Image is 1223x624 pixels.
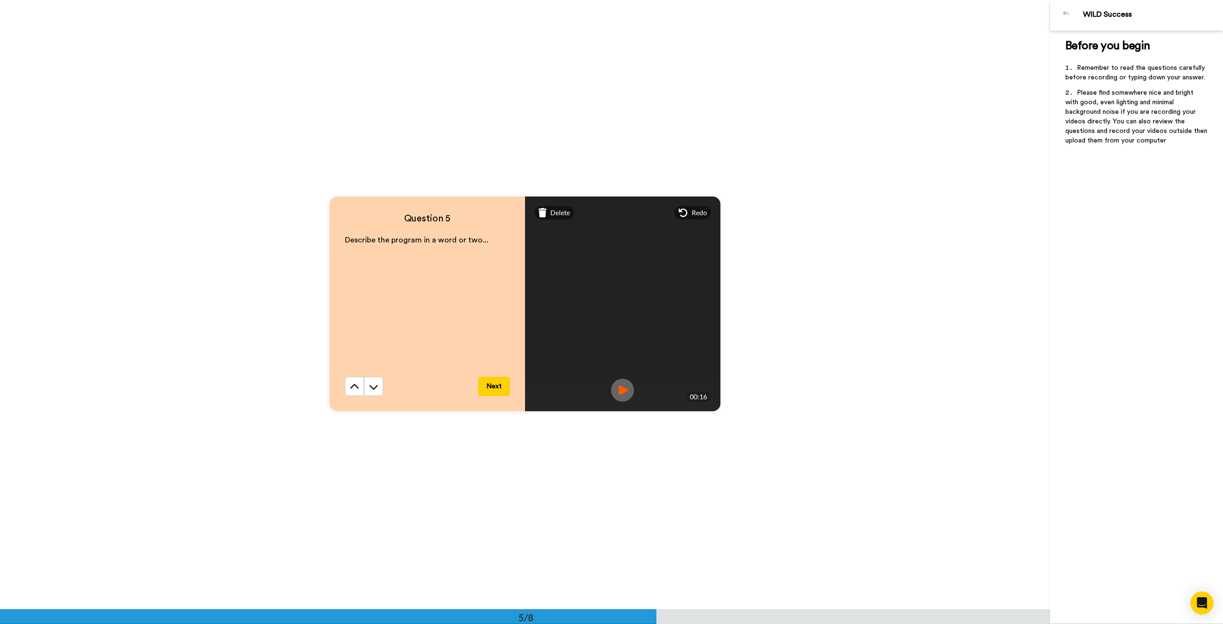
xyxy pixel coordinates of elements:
[345,212,510,225] h4: Question 5
[345,236,488,244] span: Describe the program in a word or two...
[1055,4,1078,27] img: Profile Image
[1083,10,1223,19] div: WILD Success
[478,377,510,396] button: Next
[675,206,711,219] div: Redo
[692,208,707,218] span: Redo
[1065,89,1209,144] span: Please find somewhere nice and bright with good, even lighting and minimal background noise if yo...
[1065,65,1207,81] span: Remember to read the questions carefully before recording or typing down your answer.
[1065,40,1150,52] span: Before you begin
[535,206,574,219] div: Delete
[686,392,711,402] div: 00:16
[1191,591,1213,614] div: Open Intercom Messenger
[503,611,549,624] div: 5/8
[611,379,634,402] img: ic_record_play.svg
[550,208,570,218] span: Delete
